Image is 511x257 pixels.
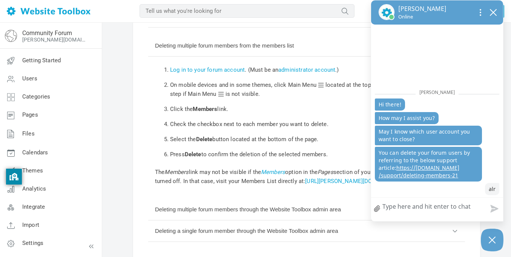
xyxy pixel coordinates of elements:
[22,185,46,192] span: Analytics
[484,200,503,217] button: Send message
[278,66,335,73] a: administrator account
[371,200,383,217] a: file upload
[170,77,458,102] li: On mobile devices and in some themes, click Main Menu located at the top-left corner of the page....
[379,4,394,20] img: Nikhitha's profile picture
[379,164,459,179] a: https://[DOMAIN_NAME]/support/deleting-members-21
[140,4,354,18] input: Tell us what you're looking for
[398,4,447,13] p: [PERSON_NAME]
[22,57,61,64] span: Getting Started
[305,178,407,185] a: [URL][PERSON_NAME][DOMAIN_NAME]
[487,7,499,17] button: close chatbox
[170,147,458,162] li: Press to confirm the deletion of the selected members.
[398,13,447,20] p: Online
[22,130,35,137] span: Files
[170,102,458,117] li: Click the link.
[22,149,48,156] span: Calendars
[375,98,405,111] p: Hi there!
[22,75,37,82] span: Users
[22,203,45,210] span: Integrate
[170,132,458,147] li: Select the button located at the bottom of the page.
[170,62,458,77] li: . (Must be an .)
[148,35,465,57] button: Deleting multiple forum members from the members list
[5,30,17,42] img: globe-icon.png
[318,169,333,175] i: Pages
[196,136,213,143] b: Delete
[6,169,22,185] button: privacy banner
[22,37,88,43] a: [PERSON_NAME][DOMAIN_NAME]/?authtoken=b0971b0a477e3f154889502061b5ffcb&rememberMe=1
[474,6,487,18] button: Open chat options menu
[148,220,465,242] button: Deleting a single forum member through the Website Toolbox admin area
[22,240,43,246] span: Settings
[170,66,245,73] a: Log in to your forum account
[170,117,458,132] li: Check the checkbox next to each member you want to delete.
[164,169,189,175] i: Members
[261,169,285,175] a: Members
[22,93,51,100] span: Categories
[185,151,201,158] b: Delete
[155,168,458,186] p: The link may not be visible if the option in the section of your Website Toolbox account is turne...
[416,88,459,97] span: [PERSON_NAME]
[22,111,38,118] span: Pages
[148,199,465,220] button: Deleting multiple forum members through the Website Toolbox admin area
[22,167,43,174] span: Themes
[375,126,482,145] p: May I know which user account you want to close?
[375,112,439,124] p: How may I assist you?
[485,183,499,195] p: alr
[375,147,482,182] p: You can delete your forum users by referring to the below support article:
[193,106,217,112] b: Members
[22,29,72,37] a: Community Forum
[22,222,39,228] span: Import
[481,229,503,251] button: Close Chatbox
[371,25,503,201] div: chat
